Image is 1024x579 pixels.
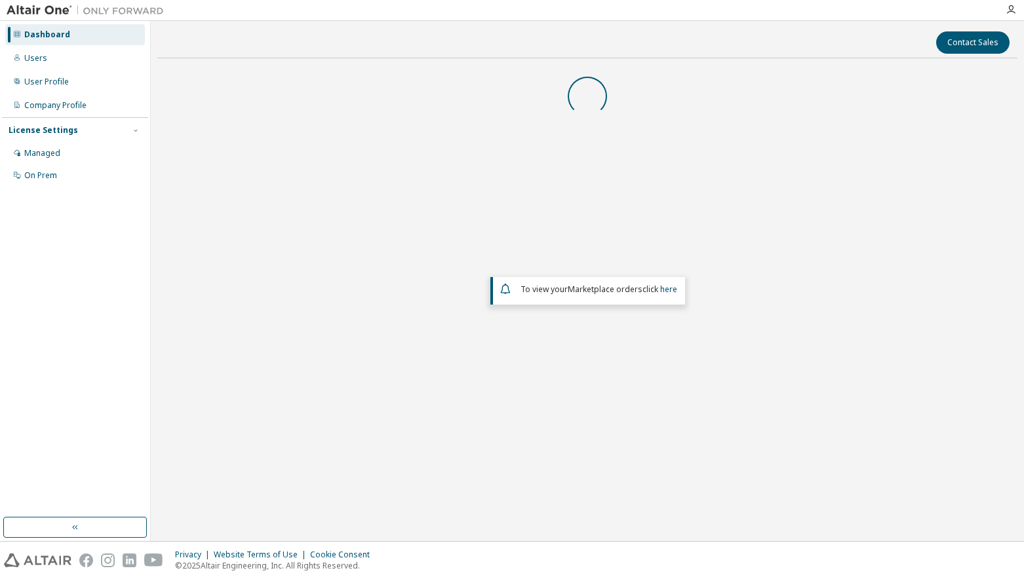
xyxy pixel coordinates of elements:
[24,53,47,64] div: Users
[175,550,214,560] div: Privacy
[24,170,57,181] div: On Prem
[79,553,93,567] img: facebook.svg
[521,284,677,295] span: To view your click
[101,553,115,567] img: instagram.svg
[144,553,163,567] img: youtube.svg
[24,148,60,159] div: Managed
[9,125,78,136] div: License Settings
[4,553,71,567] img: altair_logo.svg
[936,31,1010,54] button: Contact Sales
[660,284,677,295] a: here
[24,29,70,40] div: Dashboard
[24,100,87,111] div: Company Profile
[175,560,378,571] p: © 2025 Altair Engineering, Inc. All Rights Reserved.
[24,77,69,87] div: User Profile
[7,4,170,17] img: Altair One
[123,553,136,567] img: linkedin.svg
[214,550,310,560] div: Website Terms of Use
[310,550,378,560] div: Cookie Consent
[568,284,642,295] em: Marketplace orders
